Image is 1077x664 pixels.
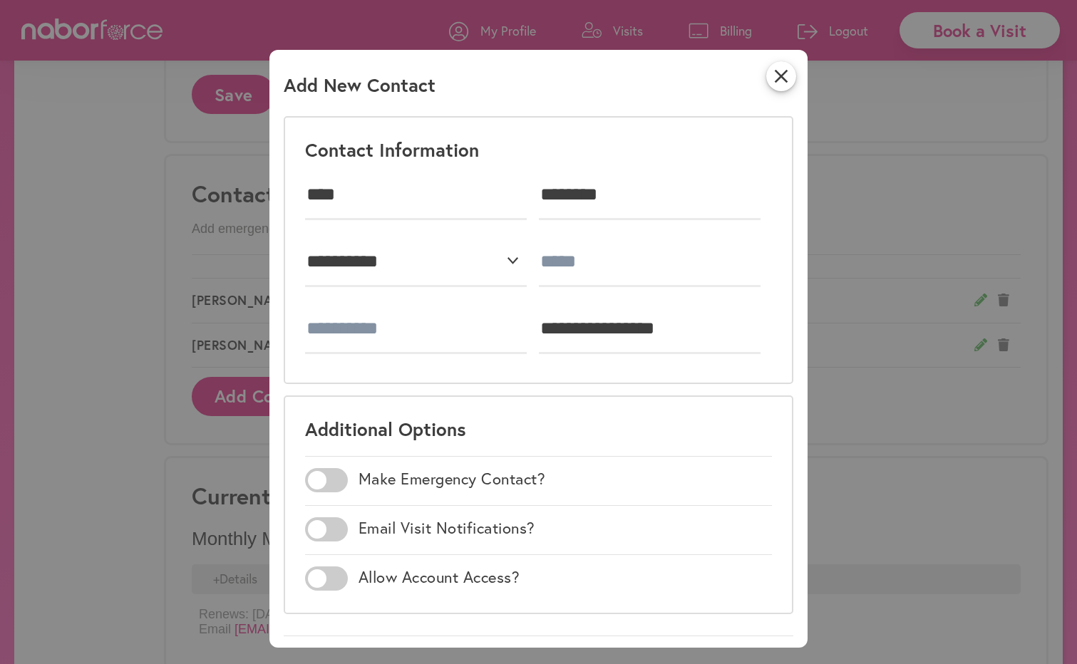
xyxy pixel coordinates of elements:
[359,568,520,586] label: Allow Account Access?
[284,73,436,108] p: Add New Contact
[359,519,535,537] label: Email Visit Notifications?
[359,470,546,488] label: Make Emergency Contact?
[305,138,479,162] p: Contact Information
[305,417,466,441] p: Additional Options
[766,61,796,91] i: close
